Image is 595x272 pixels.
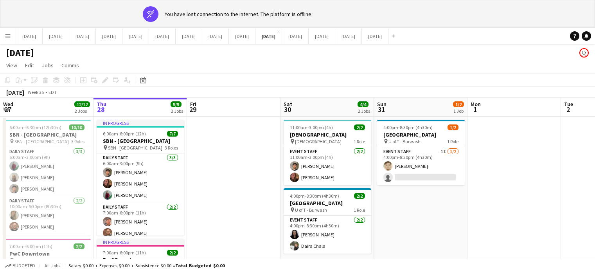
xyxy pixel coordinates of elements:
span: Budgeted [13,263,35,268]
div: Salary $0.00 + Expenses $0.00 + Subsistence $0.00 = [68,263,225,268]
a: Edit [22,60,37,70]
button: Budgeted [4,261,36,270]
button: [DATE] [335,29,362,44]
button: [DATE] [149,29,176,44]
button: [DATE] [362,29,388,44]
span: All jobs [43,263,62,268]
button: [DATE] [229,29,255,44]
a: View [3,60,20,70]
button: [DATE] [69,29,96,44]
span: View [6,62,17,69]
span: Comms [61,62,79,69]
span: Week 35 [26,89,45,95]
span: Jobs [42,62,54,69]
a: Jobs [39,60,57,70]
button: [DATE] [122,29,149,44]
span: Edit [25,62,34,69]
div: You have lost connection to the internet. The platform is offline. [165,11,313,18]
app-user-avatar: Jolanta Rokowski [579,48,589,58]
button: [DATE] [16,29,43,44]
button: [DATE] [309,29,335,44]
button: [DATE] [96,29,122,44]
a: Comms [58,60,82,70]
button: [DATE] [255,29,282,44]
button: [DATE] [282,29,309,44]
button: [DATE] [176,29,202,44]
button: [DATE] [202,29,229,44]
button: [DATE] [43,29,69,44]
div: [DATE] [6,88,24,96]
span: Total Budgeted $0.00 [175,263,225,268]
h1: [DATE] [6,47,34,59]
div: EDT [49,89,57,95]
